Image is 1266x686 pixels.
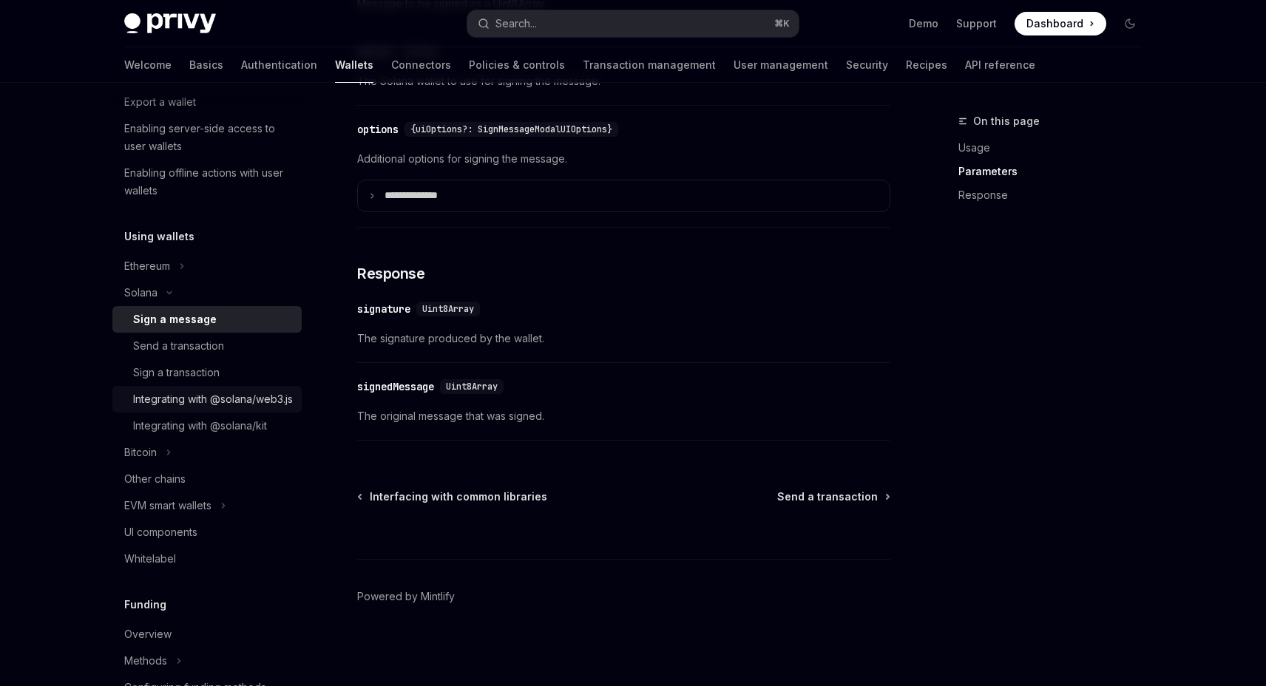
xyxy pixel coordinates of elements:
a: Send a transaction [777,489,889,504]
div: Integrating with @solana/kit [133,417,267,435]
span: Send a transaction [777,489,878,504]
button: Search...⌘K [467,10,799,37]
a: Enabling server-side access to user wallets [112,115,302,160]
h5: Funding [124,596,166,614]
a: Powered by Mintlify [357,589,455,604]
a: Wallets [335,47,373,83]
a: Welcome [124,47,172,83]
div: Methods [124,652,167,670]
a: Overview [112,621,302,648]
a: Recipes [906,47,947,83]
a: Connectors [391,47,451,83]
a: Integrating with @solana/web3.js [112,386,302,412]
a: Support [956,16,997,31]
span: Response [357,263,424,284]
span: On this page [973,112,1040,130]
span: Additional options for signing the message. [357,150,890,168]
a: API reference [965,47,1035,83]
div: Integrating with @solana/web3.js [133,390,293,408]
span: Dashboard [1026,16,1083,31]
a: Enabling offline actions with user wallets [112,160,302,204]
a: Whitelabel [112,546,302,572]
a: Other chains [112,466,302,492]
span: The original message that was signed. [357,407,890,425]
a: User management [734,47,828,83]
div: UI components [124,523,197,541]
a: Send a transaction [112,333,302,359]
a: Policies & controls [469,47,565,83]
a: Basics [189,47,223,83]
div: signedMessage [357,379,434,394]
a: Transaction management [583,47,716,83]
a: UI components [112,519,302,546]
div: Search... [495,15,537,33]
span: {uiOptions?: SignMessageModalUIOptions} [410,123,612,135]
div: Bitcoin [124,444,157,461]
div: signature [357,302,410,316]
span: ⌘ K [774,18,790,30]
div: Send a transaction [133,337,224,355]
span: The signature produced by the wallet. [357,330,890,347]
img: dark logo [124,13,216,34]
div: Enabling server-side access to user wallets [124,120,293,155]
h5: Using wallets [124,228,194,245]
div: Other chains [124,470,186,488]
div: Whitelabel [124,550,176,568]
a: Authentication [241,47,317,83]
a: Interfacing with common libraries [359,489,547,504]
a: Sign a message [112,306,302,333]
a: Sign a transaction [112,359,302,386]
a: Usage [958,136,1154,160]
div: Ethereum [124,257,170,275]
div: Overview [124,625,172,643]
a: Dashboard [1015,12,1106,35]
span: Uint8Array [446,381,498,393]
div: Sign a transaction [133,364,220,381]
a: Integrating with @solana/kit [112,412,302,439]
div: Solana [124,284,158,302]
a: Demo [909,16,938,31]
div: Enabling offline actions with user wallets [124,164,293,200]
span: Interfacing with common libraries [370,489,547,504]
span: Uint8Array [422,303,474,315]
div: EVM smart wallets [124,497,211,514]
div: options [357,122,399,137]
button: Toggle dark mode [1118,12,1142,35]
div: Sign a message [133,310,217,328]
a: Security [846,47,888,83]
a: Parameters [958,160,1154,183]
a: Response [958,183,1154,207]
